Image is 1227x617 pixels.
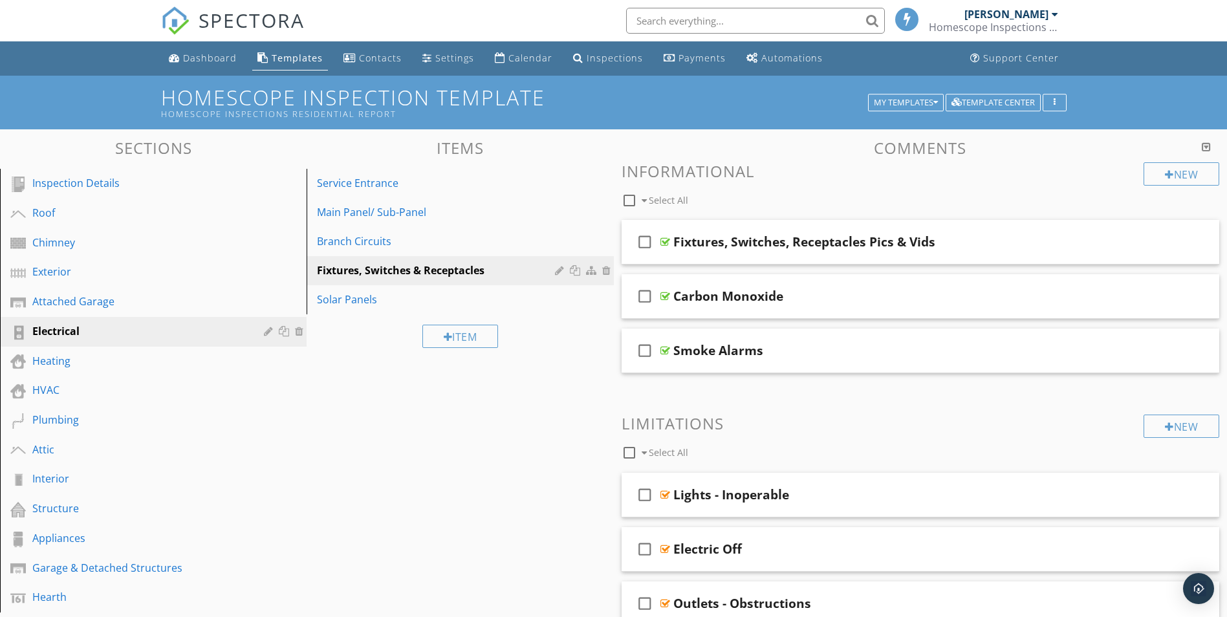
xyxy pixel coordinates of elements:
[658,47,731,70] a: Payments
[32,264,245,279] div: Exterior
[422,325,499,348] div: Item
[622,139,1220,157] h3: Comments
[161,109,873,119] div: Homescope Inspections Residential Report
[635,281,655,312] i: check_box_outline_blank
[673,234,935,250] div: Fixtures, Switches, Receptacles Pics & Vids
[32,175,245,191] div: Inspection Details
[649,446,688,459] span: Select All
[490,47,558,70] a: Calendar
[587,52,643,64] div: Inspections
[965,47,1064,70] a: Support Center
[32,560,245,576] div: Garage & Detached Structures
[32,442,245,457] div: Attic
[1144,162,1219,186] div: New
[673,596,811,611] div: Outlets - Obstructions
[868,94,944,112] button: My Templates
[635,335,655,366] i: check_box_outline_blank
[673,541,742,557] div: Electric Off
[32,235,245,250] div: Chimney
[951,98,1035,107] div: Template Center
[32,471,245,486] div: Interior
[161,6,190,35] img: The Best Home Inspection Software - Spectora
[32,205,245,221] div: Roof
[32,589,245,605] div: Hearth
[32,530,245,546] div: Appliances
[946,94,1041,112] button: Template Center
[32,501,245,516] div: Structure
[673,487,789,503] div: Lights - Inoperable
[338,47,407,70] a: Contacts
[252,47,328,70] a: Templates
[359,52,402,64] div: Contacts
[317,292,558,307] div: Solar Panels
[626,8,885,34] input: Search everything...
[317,204,558,220] div: Main Panel/ Sub-Panel
[161,86,1067,119] h1: Homescope Inspection Template
[1183,573,1214,604] div: Open Intercom Messenger
[1144,415,1219,438] div: New
[32,294,245,309] div: Attached Garage
[622,415,1220,432] h3: Limitations
[622,162,1220,180] h3: Informational
[673,343,763,358] div: Smoke Alarms
[635,479,655,510] i: check_box_outline_blank
[508,52,552,64] div: Calendar
[272,52,323,64] div: Templates
[199,6,305,34] span: SPECTORA
[568,47,648,70] a: Inspections
[635,226,655,257] i: check_box_outline_blank
[874,98,938,107] div: My Templates
[679,52,726,64] div: Payments
[929,21,1058,34] div: Homescope Inspections Inc.
[435,52,474,64] div: Settings
[635,534,655,565] i: check_box_outline_blank
[317,175,558,191] div: Service Entrance
[983,52,1059,64] div: Support Center
[32,353,245,369] div: Heating
[964,8,1048,21] div: [PERSON_NAME]
[317,233,558,249] div: Branch Circuits
[32,323,245,339] div: Electrical
[417,47,479,70] a: Settings
[761,52,823,64] div: Automations
[649,194,688,206] span: Select All
[317,263,558,278] div: Fixtures, Switches & Receptacles
[183,52,237,64] div: Dashboard
[673,288,783,304] div: Carbon Monoxide
[307,139,613,157] h3: Items
[946,96,1041,107] a: Template Center
[32,412,245,428] div: Plumbing
[164,47,242,70] a: Dashboard
[161,17,305,45] a: SPECTORA
[32,382,245,398] div: HVAC
[741,47,828,70] a: Automations (Basic)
